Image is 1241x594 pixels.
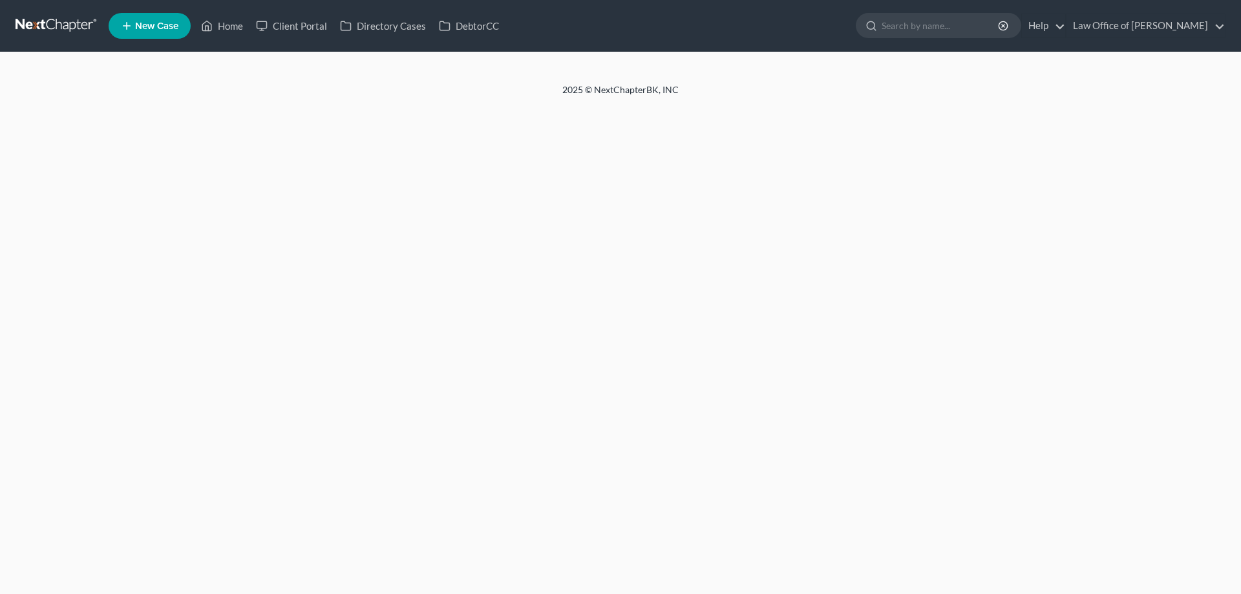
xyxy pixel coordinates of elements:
a: Law Office of [PERSON_NAME] [1066,14,1225,37]
input: Search by name... [882,14,1000,37]
a: Help [1022,14,1065,37]
a: Directory Cases [334,14,432,37]
div: 2025 © NextChapterBK, INC [252,83,989,107]
a: Home [195,14,249,37]
a: DebtorCC [432,14,505,37]
span: New Case [135,21,178,31]
a: Client Portal [249,14,334,37]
